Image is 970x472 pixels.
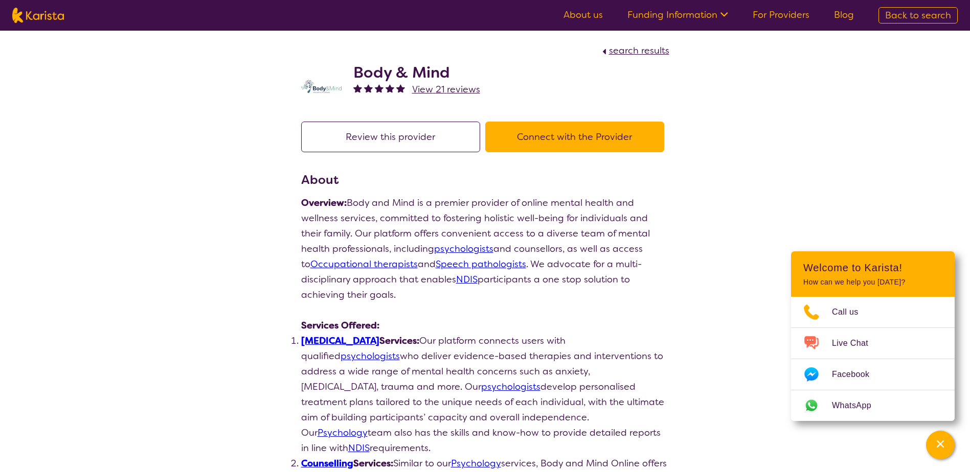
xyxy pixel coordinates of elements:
img: fullstar [353,84,362,92]
img: fullstar [364,84,373,92]
a: Psychology [318,427,368,439]
a: Blog [834,9,854,21]
a: [MEDICAL_DATA] [301,335,379,347]
h2: Body & Mind [353,63,480,82]
img: qmpolprhjdhzpcuekzqg.svg [301,80,342,93]
button: Channel Menu [926,431,955,459]
a: psychologists [434,243,493,255]
p: Body and Mind is a premier provider of online mental health and wellness services, committed to f... [301,195,669,302]
a: Connect with the Provider [485,131,669,143]
a: About us [563,9,603,21]
strong: Services: [301,457,393,469]
a: Back to search [878,7,958,23]
a: Counselling [301,457,353,469]
a: NDIS [456,273,478,286]
img: fullstar [375,84,384,92]
li: Our platform connects users with qualified who deliver evidence-based therapies and interventions... [301,333,669,456]
a: Speech pathologists [436,258,526,270]
a: psychologists [481,381,540,393]
a: Psychology [451,457,501,469]
img: fullstar [386,84,394,92]
span: WhatsApp [832,398,884,413]
a: search results [600,44,669,57]
a: Web link opens in a new tab. [791,390,955,421]
span: Live Chat [832,336,881,351]
span: View 21 reviews [412,83,480,96]
img: Karista logo [12,8,64,23]
a: psychologists [341,350,400,362]
span: Call us [832,304,871,320]
h3: About [301,171,669,189]
span: Facebook [832,367,882,382]
a: Review this provider [301,131,485,143]
span: search results [609,44,669,57]
a: For Providers [753,9,809,21]
h2: Welcome to Karista! [803,262,942,274]
strong: Services: [301,335,419,347]
a: View 21 reviews [412,82,480,97]
img: fullstar [396,84,405,92]
a: NDIS [348,442,370,454]
span: Back to search [885,9,951,21]
a: Occupational therapists [310,258,418,270]
div: Channel Menu [791,251,955,421]
p: How can we help you [DATE]? [803,278,942,287]
strong: Overview: [301,197,347,209]
ul: Choose channel [791,297,955,421]
button: Review this provider [301,122,480,152]
a: Funding Information [627,9,728,21]
button: Connect with the Provider [485,122,664,152]
strong: Services Offered: [301,319,379,332]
